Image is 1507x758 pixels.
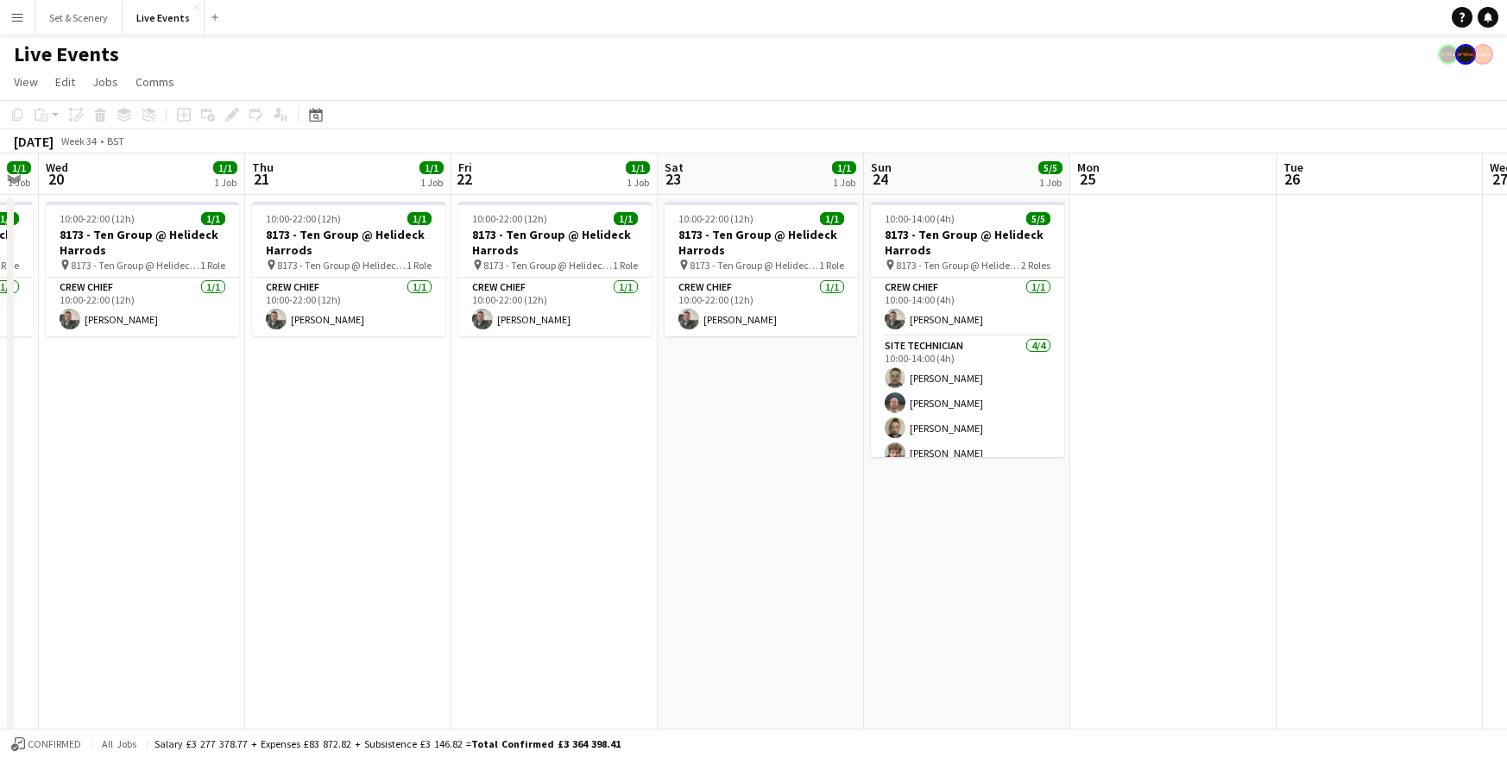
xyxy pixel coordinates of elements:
[46,278,239,336] app-card-role: Crew Chief1/110:00-22:00 (12h)[PERSON_NAME]
[92,74,118,90] span: Jobs
[98,737,140,750] span: All jobs
[14,74,38,90] span: View
[626,161,650,174] span: 1/1
[458,227,652,258] h3: 8173 - Ten Group @ Helideck Harrods
[1455,44,1476,65] app-user-avatar: Production Managers
[266,212,341,225] span: 10:00-22:00 (12h)
[1077,160,1100,175] span: Mon
[885,212,955,225] span: 10:00-14:00 (4h)
[458,202,652,336] app-job-card: 10:00-22:00 (12h)1/18173 - Ten Group @ Helideck Harrods 8173 - Ten Group @ Helideck Harrods1 Role...
[48,71,82,93] a: Edit
[665,278,858,336] app-card-role: Crew Chief1/110:00-22:00 (12h)[PERSON_NAME]
[1472,44,1493,65] app-user-avatar: Alex Gill
[690,259,819,272] span: 8173 - Ten Group @ Helideck Harrods
[201,212,225,225] span: 1/1
[14,41,119,67] h1: Live Events
[871,227,1064,258] h3: 8173 - Ten Group @ Helideck Harrods
[678,212,753,225] span: 10:00-22:00 (12h)
[107,135,124,147] div: BST
[71,259,200,272] span: 8173 - Ten Group @ Helideck Harrods
[871,278,1064,336] app-card-role: Crew Chief1/110:00-14:00 (4h)[PERSON_NAME]
[419,161,444,174] span: 1/1
[458,278,652,336] app-card-role: Crew Chief1/110:00-22:00 (12h)[PERSON_NAME]
[483,259,613,272] span: 8173 - Ten Group @ Helideck Harrods
[614,212,638,225] span: 1/1
[252,227,445,258] h3: 8173 - Ten Group @ Helideck Harrods
[214,176,236,189] div: 1 Job
[7,71,45,93] a: View
[136,74,174,90] span: Comms
[252,160,274,175] span: Thu
[14,133,54,150] div: [DATE]
[7,161,31,174] span: 1/1
[28,738,81,750] span: Confirmed
[43,169,68,189] span: 20
[200,259,225,272] span: 1 Role
[613,259,638,272] span: 1 Role
[57,135,100,147] span: Week 34
[154,737,621,750] div: Salary £3 277 378.77 + Expenses £83 872.82 + Subsistence £3 146.82 =
[896,259,1021,272] span: 8173 - Ten Group @ Helideck Harrods
[252,202,445,336] app-job-card: 10:00-22:00 (12h)1/18173 - Ten Group @ Helideck Harrods 8173 - Ten Group @ Helideck Harrods1 Role...
[1039,176,1062,189] div: 1 Job
[665,160,684,175] span: Sat
[129,71,181,93] a: Comms
[1026,212,1050,225] span: 5/5
[833,176,855,189] div: 1 Job
[277,259,407,272] span: 8173 - Ten Group @ Helideck Harrods
[85,71,125,93] a: Jobs
[1075,169,1100,189] span: 25
[458,160,472,175] span: Fri
[46,160,68,175] span: Wed
[665,202,858,336] app-job-card: 10:00-22:00 (12h)1/18173 - Ten Group @ Helideck Harrods 8173 - Ten Group @ Helideck Harrods1 Role...
[1438,44,1459,65] app-user-avatar: Production Managers
[1281,169,1303,189] span: 26
[407,212,432,225] span: 1/1
[868,169,892,189] span: 24
[46,227,239,258] h3: 8173 - Ten Group @ Helideck Harrods
[819,259,844,272] span: 1 Role
[420,176,443,189] div: 1 Job
[1283,160,1303,175] span: Tue
[627,176,649,189] div: 1 Job
[46,202,239,336] app-job-card: 10:00-22:00 (12h)1/18173 - Ten Group @ Helideck Harrods 8173 - Ten Group @ Helideck Harrods1 Role...
[1038,161,1062,174] span: 5/5
[871,160,892,175] span: Sun
[662,169,684,189] span: 23
[55,74,75,90] span: Edit
[665,227,858,258] h3: 8173 - Ten Group @ Helideck Harrods
[456,169,472,189] span: 22
[472,212,547,225] span: 10:00-22:00 (12h)
[1021,259,1050,272] span: 2 Roles
[35,1,123,34] button: Set & Scenery
[471,737,621,750] span: Total Confirmed £3 364 398.41
[123,1,205,34] button: Live Events
[9,735,84,754] button: Confirmed
[252,278,445,336] app-card-role: Crew Chief1/110:00-22:00 (12h)[PERSON_NAME]
[871,202,1064,457] app-job-card: 10:00-14:00 (4h)5/58173 - Ten Group @ Helideck Harrods 8173 - Ten Group @ Helideck Harrods2 Roles...
[213,161,237,174] span: 1/1
[407,259,432,272] span: 1 Role
[820,212,844,225] span: 1/1
[249,169,274,189] span: 21
[871,336,1064,470] app-card-role: Site Technician4/410:00-14:00 (4h)[PERSON_NAME][PERSON_NAME][PERSON_NAME][PERSON_NAME]
[60,212,135,225] span: 10:00-22:00 (12h)
[832,161,856,174] span: 1/1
